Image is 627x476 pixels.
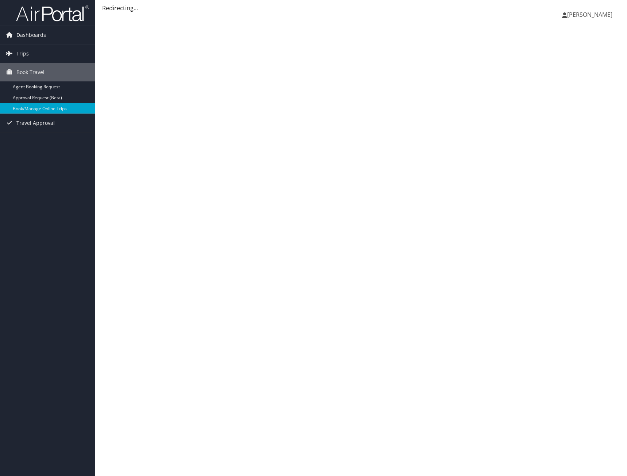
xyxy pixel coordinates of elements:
[16,114,55,132] span: Travel Approval
[102,4,620,12] div: Redirecting...
[16,5,89,22] img: airportal-logo.png
[16,26,46,44] span: Dashboards
[16,45,29,63] span: Trips
[567,11,612,19] span: [PERSON_NAME]
[562,4,620,26] a: [PERSON_NAME]
[16,63,45,81] span: Book Travel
